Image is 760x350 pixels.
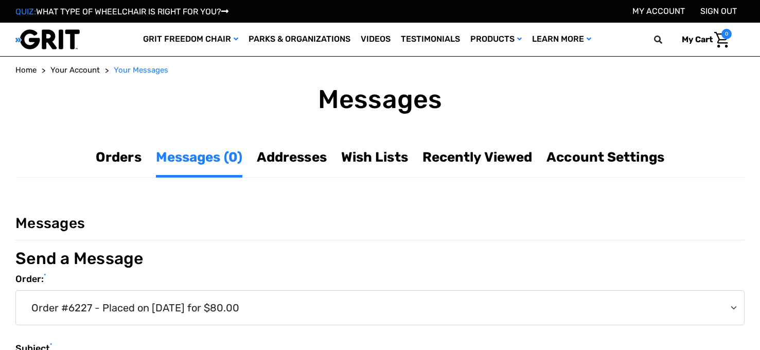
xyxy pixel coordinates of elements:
a: Wish Lists [341,147,408,167]
a: Account [632,6,685,16]
a: Addresses [257,147,327,167]
h1: Messages [15,84,745,115]
a: Recently Viewed [422,147,533,167]
a: Parks & Organizations [243,23,356,56]
a: Testimonials [396,23,465,56]
a: Videos [356,23,396,56]
a: Home [15,64,37,76]
span: My Cart [682,34,713,44]
a: Your Account [50,64,100,76]
h2: Send a Message [15,249,745,268]
a: Learn More [527,23,596,56]
input: Search [659,29,674,50]
a: Orders [96,147,142,167]
img: GRIT All-Terrain Wheelchair and Mobility Equipment [15,29,80,50]
span: Your Messages [114,65,168,75]
a: GRIT Freedom Chair [138,23,243,56]
img: Cart [714,32,729,48]
a: Messages (0) [156,147,242,167]
a: Account Settings [546,147,664,167]
a: Cart with 0 items [674,29,732,50]
nav: Breadcrumb [15,64,745,76]
span: Home [15,65,37,75]
a: Sign out [700,6,737,16]
span: 0 [721,29,732,39]
a: Products [465,23,527,56]
h3: Messages [15,215,745,241]
span: QUIZ: [15,7,36,16]
label: Order: [15,272,745,286]
a: QUIZ:WHAT TYPE OF WHEELCHAIR IS RIGHT FOR YOU? [15,7,228,16]
a: Your Messages [114,64,168,76]
span: Your Account [50,65,100,75]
